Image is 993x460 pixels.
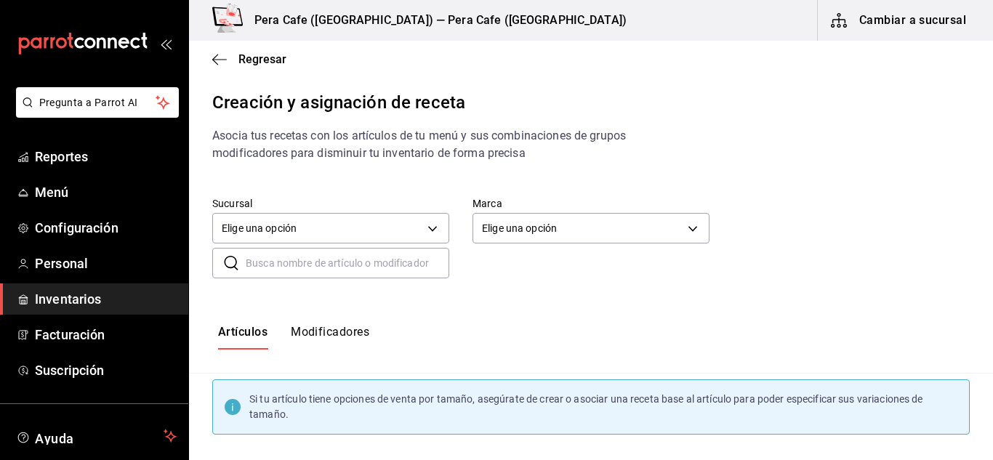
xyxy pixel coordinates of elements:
[218,325,268,350] button: Artículos
[212,198,449,209] label: Sucursal
[249,392,957,422] div: Si tu artículo tiene opciones de venta por tamaño, asegúrate de crear o asociar una receta base a...
[212,129,626,160] span: Asocia tus recetas con los artículos de tu menú y sus combinaciones de grupos modificadores para ...
[212,89,970,116] div: Creación y asignación de receta
[212,52,286,66] button: Regresar
[35,360,177,380] span: Suscripción
[246,249,449,278] input: Busca nombre de artículo o modificador
[238,52,286,66] span: Regresar
[218,325,369,350] div: navigation tabs
[35,427,158,445] span: Ayuda
[16,87,179,118] button: Pregunta a Parrot AI
[473,198,709,209] label: Marca
[35,325,177,344] span: Facturación
[212,213,449,243] div: Elige una opción
[39,95,156,110] span: Pregunta a Parrot AI
[473,213,709,243] div: Elige una opción
[35,254,177,273] span: Personal
[35,182,177,202] span: Menú
[35,218,177,238] span: Configuración
[243,12,627,29] h3: Pera Cafe ([GEOGRAPHIC_DATA]) — Pera Cafe ([GEOGRAPHIC_DATA])
[35,289,177,309] span: Inventarios
[160,38,172,49] button: open_drawer_menu
[10,105,179,121] a: Pregunta a Parrot AI
[291,325,369,350] button: Modificadores
[35,147,177,166] span: Reportes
